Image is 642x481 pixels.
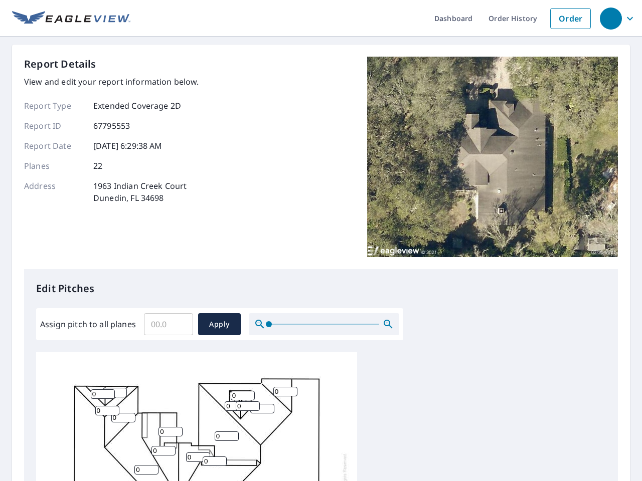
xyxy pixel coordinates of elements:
[24,76,199,88] p: View and edit your report information below.
[40,318,136,330] label: Assign pitch to all planes
[24,100,84,112] p: Report Type
[93,120,130,132] p: 67795553
[93,100,181,112] p: Extended Coverage 2D
[36,281,606,296] p: Edit Pitches
[206,318,233,331] span: Apply
[12,11,130,26] img: EV Logo
[24,57,96,72] p: Report Details
[24,140,84,152] p: Report Date
[93,160,102,172] p: 22
[198,313,241,335] button: Apply
[24,180,84,204] p: Address
[93,140,163,152] p: [DATE] 6:29:38 AM
[550,8,591,29] a: Order
[93,180,187,204] p: 1963 Indian Creek Court Dunedin, FL 34698
[24,120,84,132] p: Report ID
[144,310,193,338] input: 00.0
[24,160,84,172] p: Planes
[367,57,618,257] img: Top image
